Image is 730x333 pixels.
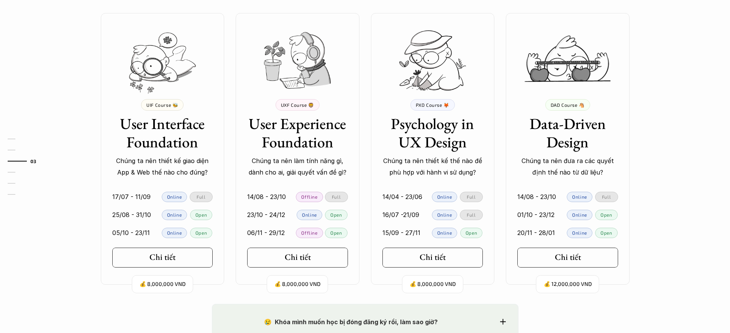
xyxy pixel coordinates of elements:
p: 01/10 - 23/12 [517,209,554,220]
p: Open [466,230,477,235]
p: 05/10 - 23/11 [112,227,150,238]
p: Open [330,212,342,217]
p: Online [572,212,587,217]
p: 25/08 - 31/10 [112,209,151,220]
p: 20/11 - 28/01 [517,227,555,238]
p: Open [330,230,342,235]
p: Open [600,230,612,235]
p: UIF Course 🐝 [146,102,178,108]
p: 💰 8,000,000 VND [410,279,456,289]
p: Open [600,212,612,217]
p: Chúng ta nên thiết kế thế nào để phù hợp với hành vi sử dụng? [382,155,483,178]
p: 💰 12,000,000 VND [544,279,592,289]
a: Chi tiết [247,248,348,268]
p: Full [467,212,476,217]
p: Online [437,230,452,235]
h3: Psychology in UX Design [382,114,483,151]
p: Online [437,194,452,199]
a: 03 [8,157,44,166]
p: Online [167,230,182,235]
p: Full [197,194,205,199]
h5: Chi tiết [149,252,176,262]
p: Offline [301,230,317,235]
p: UXF Course 🦁 [281,102,314,108]
strong: 😢 Khóa mình muốn học bị đóng đăng ký rồi, làm sao giờ? [264,318,438,326]
p: 17/07 - 11/09 [112,191,151,202]
h5: Chi tiết [555,252,581,262]
p: Open [195,212,207,217]
p: Open [195,230,207,235]
p: 14/04 - 23/06 [382,191,422,202]
h5: Chi tiết [420,252,446,262]
p: 15/09 - 27/11 [382,227,420,238]
p: Chúng ta nên đưa ra các quyết định thế nào từ dữ liệu? [517,155,618,178]
p: 💰 8,000,000 VND [139,279,185,289]
p: Online [437,212,452,217]
p: 06/11 - 29/12 [247,227,285,238]
p: Full [467,194,476,199]
p: Online [572,230,587,235]
p: Offline [301,194,317,199]
h3: User Interface Foundation [112,114,213,151]
a: Chi tiết [112,248,213,268]
p: DAD Course 🐴 [551,102,585,108]
strong: 03 [30,158,36,163]
p: 23/10 - 24/12 [247,209,285,220]
p: PXD Course 🦊 [416,102,449,108]
p: Online [167,194,182,199]
h3: User Experience Foundation [247,114,348,151]
p: 16/07 -21/09 [382,209,419,220]
h5: Chi tiết [285,252,311,262]
p: Full [332,194,341,199]
p: Chúng ta nên làm tính năng gì, dành cho ai, giải quyết vấn đề gì? [247,155,348,178]
h3: Data-Driven Design [517,114,618,151]
p: 💰 8,000,000 VND [274,279,320,289]
p: Online [167,212,182,217]
p: 14/08 - 23/10 [247,191,286,202]
p: Online [572,194,587,199]
a: Chi tiết [382,248,483,268]
a: Chi tiết [517,248,618,268]
p: Chúng ta nên thiết kế giao diện App & Web thế nào cho đúng? [112,155,213,178]
p: Online [302,212,317,217]
p: Full [602,194,611,199]
p: 14/08 - 23/10 [517,191,556,202]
